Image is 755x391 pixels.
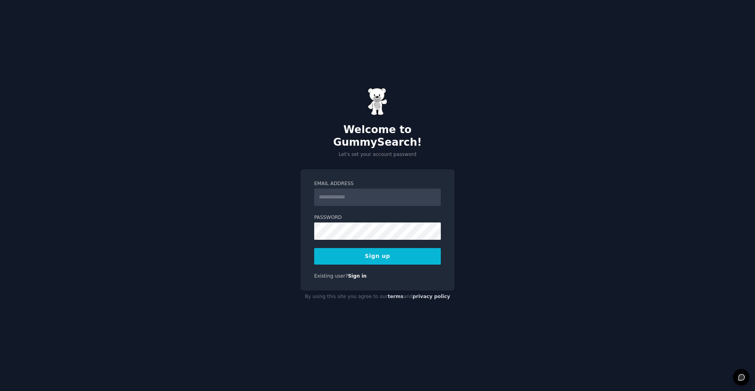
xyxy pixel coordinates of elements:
img: Gummy Bear [368,88,387,115]
div: By using this site you agree to our and [300,291,455,303]
label: Email Address [314,180,441,187]
p: Let's set your account password [300,151,455,158]
a: terms [388,294,403,299]
h2: Welcome to GummySearch! [300,124,455,148]
a: privacy policy [412,294,450,299]
span: Existing user? [314,273,348,279]
a: Sign in [348,273,367,279]
button: Sign up [314,248,441,265]
label: Password [314,214,441,221]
